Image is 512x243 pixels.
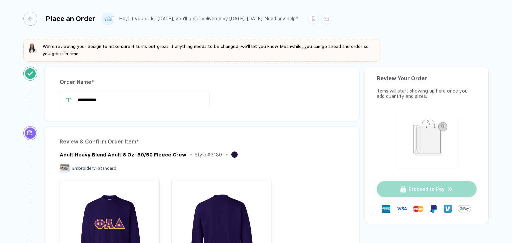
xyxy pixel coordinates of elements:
img: visa [396,203,407,214]
img: Venmo [444,205,452,213]
div: Order Name [60,77,344,88]
div: Adult Heavy Blend Adult 8 Oz. 50/50 Fleece Crew [60,152,186,158]
img: master-card [413,203,424,214]
div: Hey! If you order [DATE], you'll get it delivered by [DATE]–[DATE]. Need any help? [119,16,298,22]
div: Review & Confirm Order Item [60,136,344,147]
div: Place an Order [46,15,95,23]
img: sophie [27,43,38,54]
div: Items will start showing up here once you add quantity and sizes. [377,88,477,99]
img: user profile [102,13,114,25]
img: GPay [458,202,471,215]
span: Embroidery : [72,166,97,171]
button: We're reviewing your design to make sure it turns out great. If anything needs to be changed, we'... [27,43,376,58]
img: Embroidery [60,164,70,172]
span: We're reviewing your design to make sure it turns out great. If anything needs to be changed, we'... [43,44,369,56]
div: Review Your Order [377,75,477,82]
span: Standard [98,166,116,171]
div: Style # G180 [195,152,222,157]
img: Paypal [430,205,438,213]
img: express [382,205,390,213]
img: shopping_bag.png [399,115,454,163]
